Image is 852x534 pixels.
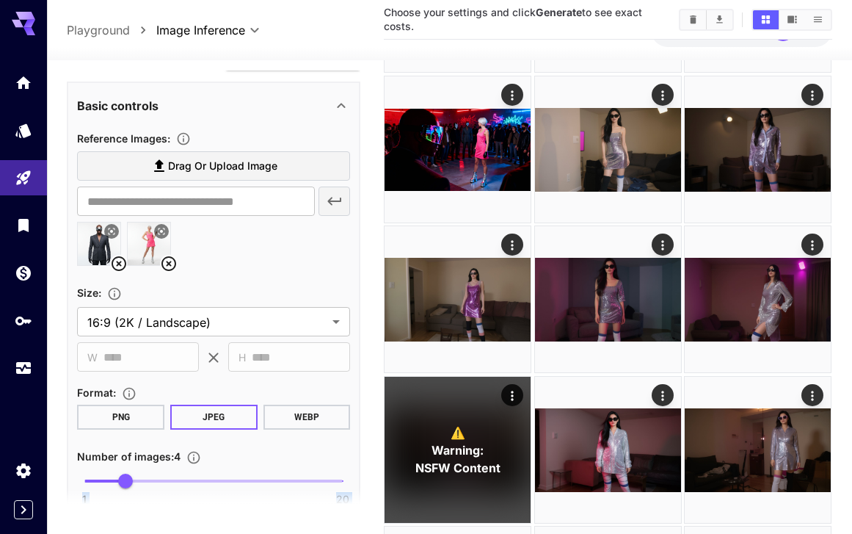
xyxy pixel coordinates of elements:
span: NSFW Content [415,458,500,476]
span: Reference Images : [77,132,170,145]
nav: breadcrumb [67,21,156,39]
div: Actions [502,84,524,106]
span: ⚠️ [451,423,465,441]
button: Show media in video view [779,10,805,29]
div: Actions [802,84,824,106]
img: Z [535,226,681,372]
button: JPEG [170,405,258,430]
span: Choose your settings and click to see exact costs. [384,6,642,32]
div: Playground [15,169,32,187]
img: 2Q== [385,76,531,223]
button: Expand sidebar [14,500,33,519]
span: Warning: [432,441,484,458]
button: Clear All [680,10,706,29]
div: Library [15,216,32,234]
img: Z [685,377,831,523]
div: Actions [502,384,524,406]
span: W [87,349,98,366]
span: Size : [77,286,101,299]
div: Home [15,73,32,92]
div: Settings [15,461,32,480]
span: 16:9 (2K / Landscape) [87,314,327,331]
img: 9k= [535,377,681,523]
button: Download All [707,10,732,29]
p: Basic controls [77,97,159,115]
span: H [239,349,246,366]
button: Choose the file format for the output image. [116,386,142,401]
img: 2Q== [685,226,831,372]
div: Actions [652,84,674,106]
span: Image Inference [156,21,245,39]
button: PNG [77,405,164,430]
div: Wallet [15,264,32,282]
a: Playground [67,21,130,39]
div: Actions [802,234,824,256]
button: Adjust the dimensions of the generated image by specifying its width and height in pixels, or sel... [101,286,128,301]
button: Show media in list view [805,10,831,29]
div: Actions [652,384,674,406]
img: Z [685,76,831,223]
img: 9k= [385,226,531,372]
label: Drag or upload image [77,151,350,181]
button: Show media in grid view [753,10,779,29]
div: Models [15,121,32,140]
div: Show media in grid viewShow media in video viewShow media in list view [751,9,832,31]
img: 9k= [535,76,681,223]
span: Format : [77,386,116,399]
div: Actions [502,234,524,256]
button: WEBP [263,405,351,430]
div: API Keys [15,311,32,330]
div: Actions [652,234,674,256]
span: Drag or upload image [168,157,277,176]
div: Usage [15,359,32,378]
b: Generate [536,6,582,18]
span: Number of images : 4 [77,450,181,463]
button: Specify how many images to generate in a single request. Each image generation will be charged se... [181,450,207,465]
div: Basic controls [77,88,350,123]
div: Clear AllDownload All [679,9,734,31]
button: Upload a reference image to guide the result. This is needed for Image-to-Image or Inpainting. Su... [170,131,197,146]
div: Actions [802,384,824,406]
